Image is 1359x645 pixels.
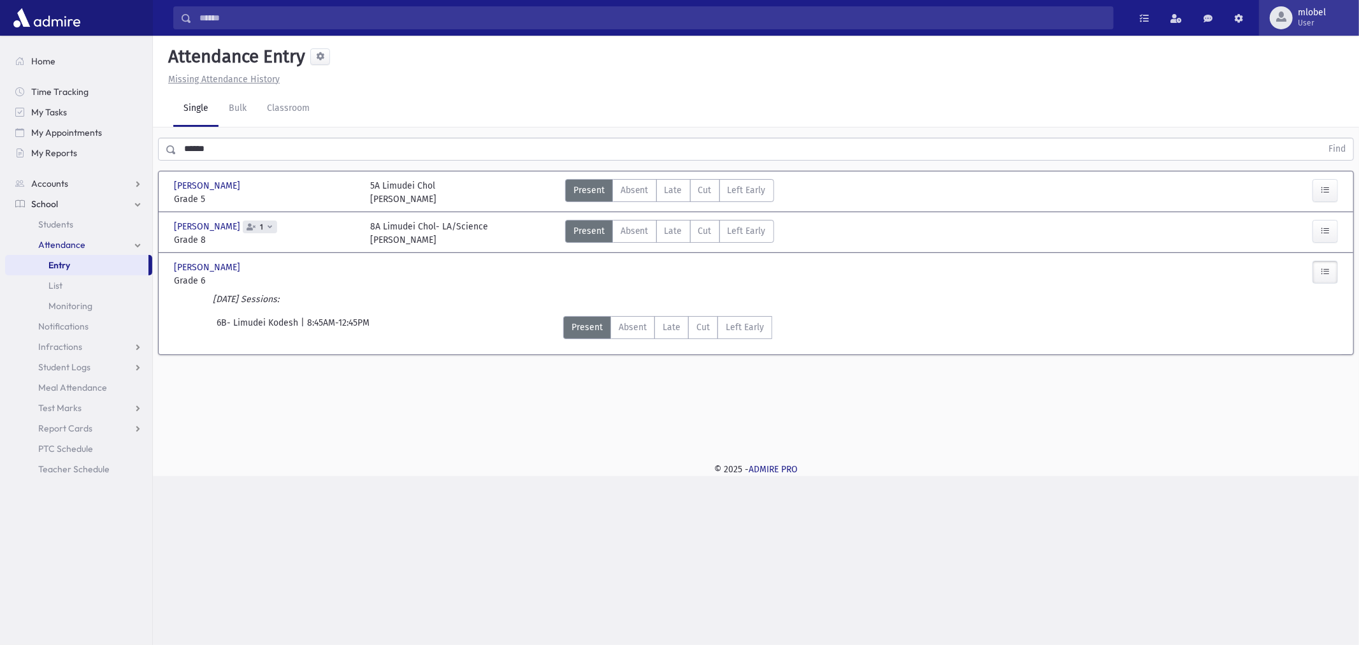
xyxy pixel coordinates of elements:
span: [PERSON_NAME] [174,179,243,192]
a: List [5,275,152,296]
a: ADMIRE PRO [749,464,798,475]
span: mlobel [1298,8,1326,18]
a: Test Marks [5,398,152,418]
span: Late [665,224,682,238]
a: Student Logs [5,357,152,377]
span: Infractions [38,341,82,352]
span: [PERSON_NAME] [174,261,243,274]
span: 6B- Limudei Kodesh [217,316,301,339]
span: Present [572,321,603,334]
a: My Appointments [5,122,152,143]
span: School [31,198,58,210]
a: Accounts [5,173,152,194]
span: Report Cards [38,423,92,434]
span: Cut [698,184,712,197]
a: Monitoring [5,296,152,316]
span: Grade 8 [174,233,357,247]
a: Infractions [5,337,152,357]
div: 5A Limudei Chol [PERSON_NAME] [370,179,436,206]
span: Cut [696,321,710,334]
div: AttTypes [565,179,774,206]
span: My Appointments [31,127,102,138]
span: Left Early [728,224,766,238]
span: Entry [48,259,70,271]
span: Home [31,55,55,67]
span: User [1298,18,1326,28]
span: Student Logs [38,361,90,373]
a: Attendance [5,235,152,255]
i: [DATE] Sessions: [213,294,279,305]
a: Report Cards [5,418,152,438]
span: Present [573,184,605,197]
span: Grade 5 [174,192,357,206]
span: | [301,316,307,339]
span: PTC Schedule [38,443,93,454]
span: Late [665,184,682,197]
span: Present [573,224,605,238]
a: Teacher Schedule [5,459,152,479]
span: Students [38,219,73,230]
button: Find [1321,138,1353,160]
a: Time Tracking [5,82,152,102]
span: Absent [621,224,649,238]
a: Meal Attendance [5,377,152,398]
div: 8A Limudei Chol- LA/Science [PERSON_NAME] [370,220,488,247]
span: Teacher Schedule [38,463,110,475]
u: Missing Attendance History [168,74,280,85]
div: © 2025 - [173,463,1339,476]
span: Meal Attendance [38,382,107,393]
a: Notifications [5,316,152,337]
span: Time Tracking [31,86,89,98]
span: Absent [621,184,649,197]
span: My Tasks [31,106,67,118]
a: Entry [5,255,148,275]
span: Monitoring [48,300,92,312]
a: PTC Schedule [5,438,152,459]
span: Left Early [728,184,766,197]
h5: Attendance Entry [163,46,305,68]
span: Left Early [726,321,764,334]
a: Home [5,51,152,71]
span: My Reports [31,147,77,159]
input: Search [192,6,1113,29]
div: AttTypes [565,220,774,247]
span: 1 [257,223,266,231]
span: Attendance [38,239,85,250]
a: Classroom [257,91,320,127]
span: Grade 6 [174,274,357,287]
span: Late [663,321,680,334]
img: AdmirePro [10,5,83,31]
a: My Reports [5,143,152,163]
span: 8:45AM-12:45PM [307,316,370,339]
span: Cut [698,224,712,238]
a: My Tasks [5,102,152,122]
div: AttTypes [563,316,772,339]
span: Accounts [31,178,68,189]
span: Notifications [38,321,89,332]
span: Absent [619,321,647,334]
span: [PERSON_NAME] [174,220,243,233]
a: School [5,194,152,214]
a: Missing Attendance History [163,74,280,85]
a: Bulk [219,91,257,127]
span: List [48,280,62,291]
a: Single [173,91,219,127]
a: Students [5,214,152,235]
span: Test Marks [38,402,82,414]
